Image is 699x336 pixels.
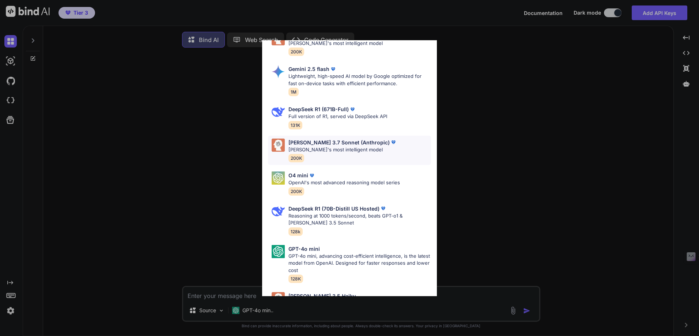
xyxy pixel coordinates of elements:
[390,139,397,146] img: premium
[272,65,285,78] img: Pick Models
[272,245,285,258] img: Pick Models
[288,171,308,179] p: O4 mini
[288,187,304,196] span: 200K
[272,139,285,152] img: Pick Models
[349,106,356,113] img: premium
[272,105,285,118] img: Pick Models
[288,253,431,274] p: GPT-4o mini, advancing cost-efficient intelligence, is the latest model from OpenAI. Designed for...
[288,105,349,113] p: DeepSeek R1 (671B-Full)
[288,139,390,146] p: [PERSON_NAME] 3.7 Sonnet (Anthropic)
[288,113,387,120] p: Full version of R1, served via DeepSeek API
[379,205,387,212] img: premium
[288,121,302,129] span: 131K
[288,275,303,283] span: 128K
[329,65,337,73] img: premium
[308,172,316,179] img: premium
[288,227,303,236] span: 128k
[288,88,299,96] span: 1M
[288,73,431,87] p: Lightweight, high-speed AI model by Google optimized for fast on-device tasks with efficient perf...
[288,212,431,227] p: Reasoning at 1000 tokens/second, beats GPT-o1 & [PERSON_NAME] 3.5 Sonnet
[288,146,397,154] p: [PERSON_NAME]'s most intelligent model
[288,154,304,162] span: 200K
[288,40,383,47] p: [PERSON_NAME]'s most intelligent model
[288,48,304,56] span: 200K
[272,171,285,185] img: Pick Models
[272,205,285,218] img: Pick Models
[272,292,285,305] img: Pick Models
[288,205,379,212] p: DeepSeek R1 (70B-Distill US Hosted)
[288,292,356,300] p: [PERSON_NAME] 3.5 Haiku
[288,65,329,73] p: Gemini 2.5 flash
[288,245,320,253] p: GPT-4o mini
[288,179,400,186] p: OpenAI's most advanced reasoning model series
